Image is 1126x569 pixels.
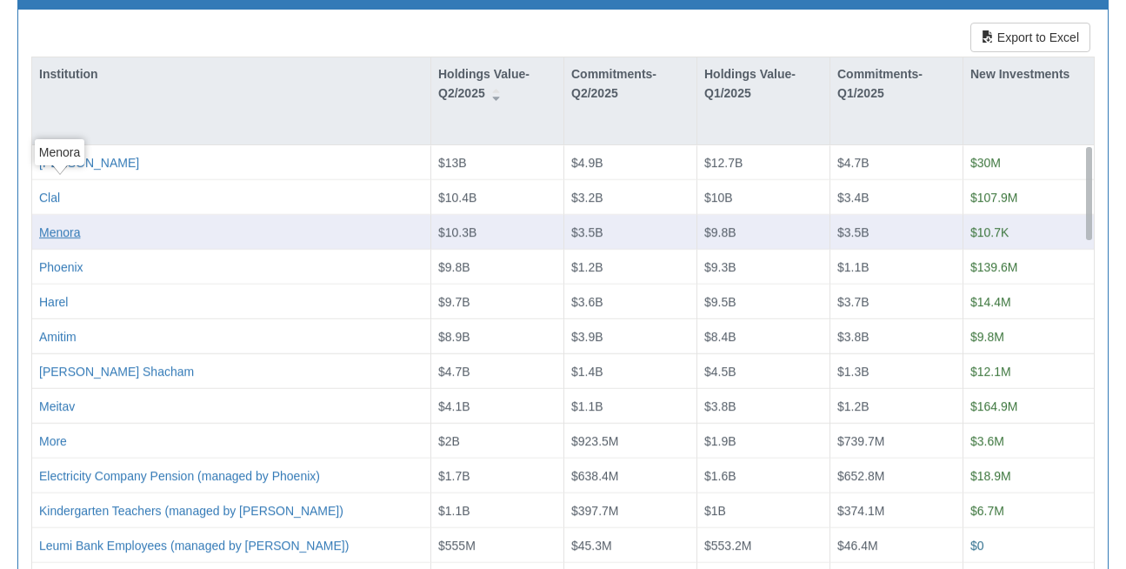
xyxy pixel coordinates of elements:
button: Export to Excel [970,23,1090,52]
span: $30M [970,156,1001,170]
span: $374.1M [837,504,884,518]
span: $12.1M [970,365,1011,378]
button: [PERSON_NAME] [39,154,139,171]
span: $1B [704,504,726,518]
span: $1.9B [704,434,736,448]
span: $8.9B [438,330,470,344]
div: Holdings Value-Q1/2025 [697,57,830,110]
button: More [39,432,67,450]
span: $3.5B [837,225,869,239]
span: $4.7B [837,156,869,170]
span: $164.9M [970,399,1017,413]
span: $3.7B [837,295,869,309]
span: $107.9M [970,191,1017,204]
button: Electricity Company Pension (managed by Phoenix) [39,467,320,485]
div: New Investments [963,57,1094,110]
button: [PERSON_NAME] Shacham [39,363,194,380]
span: $9.8B [704,225,736,239]
div: Menora [35,139,84,165]
span: $3.5B [571,225,603,239]
span: $4.1B [438,399,470,413]
span: $923.5M [571,434,618,448]
span: $4.5B [704,365,736,378]
span: $13B [438,156,467,170]
button: Meitav [39,398,75,415]
span: $555M [438,539,476,552]
button: Clal [39,189,60,206]
span: $3.6M [970,434,1004,448]
span: $10.4B [438,191,476,204]
div: Institution [32,57,430,90]
span: $6.7M [970,504,1004,518]
span: $10B [704,191,733,204]
div: Holdings Value-Q2/2025 [431,57,563,110]
button: Menora [39,224,80,241]
span: $1.3B [837,365,869,378]
span: $9.3B [704,260,736,274]
button: Leumi Bank Employees (managed by [PERSON_NAME]) [39,537,349,554]
span: $18.9M [970,469,1011,483]
button: Harel [39,293,68,311]
span: $9.8B [438,260,470,274]
span: $1.7B [438,469,470,483]
span: $1.2B [571,260,603,274]
button: Amitim [39,328,77,345]
span: $4.7B [438,365,470,378]
span: $3.9B [571,330,603,344]
span: $652.8M [837,469,884,483]
div: Commitments-Q1/2025 [830,57,963,110]
span: $46.4M [837,539,878,552]
span: $14.4M [970,295,1011,309]
span: $0 [970,539,984,552]
span: $1.1B [837,260,869,274]
span: $3.4B [837,191,869,204]
span: $3.6B [571,295,603,309]
span: $3.8B [704,399,736,413]
span: $9.8M [970,330,1004,344]
span: $139.6M [970,260,1017,274]
span: $1.1B [438,504,470,518]
span: $3.2B [571,191,603,204]
button: Phoenix [39,258,83,276]
span: $9.7B [438,295,470,309]
span: $10.3B [438,225,476,239]
span: $45.3M [571,539,612,552]
span: $9.5B [704,295,736,309]
span: $2B [438,434,460,448]
div: Commitments-Q2/2025 [564,57,696,110]
span: $3.8B [837,330,869,344]
span: $1.6B [704,469,736,483]
span: $10.7K [970,225,1009,239]
span: $739.7M [837,434,884,448]
span: $1.4B [571,365,603,378]
button: Kindergarten Teachers (managed by [PERSON_NAME]) [39,502,343,519]
span: $553.2M [704,539,751,552]
span: $12.7B [704,156,743,170]
span: $8.4B [704,330,736,344]
span: $397.7M [571,504,618,518]
span: $1.1B [571,399,603,413]
span: $1.2B [837,399,869,413]
span: $4.9B [571,156,603,170]
span: $638.4M [571,469,618,483]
